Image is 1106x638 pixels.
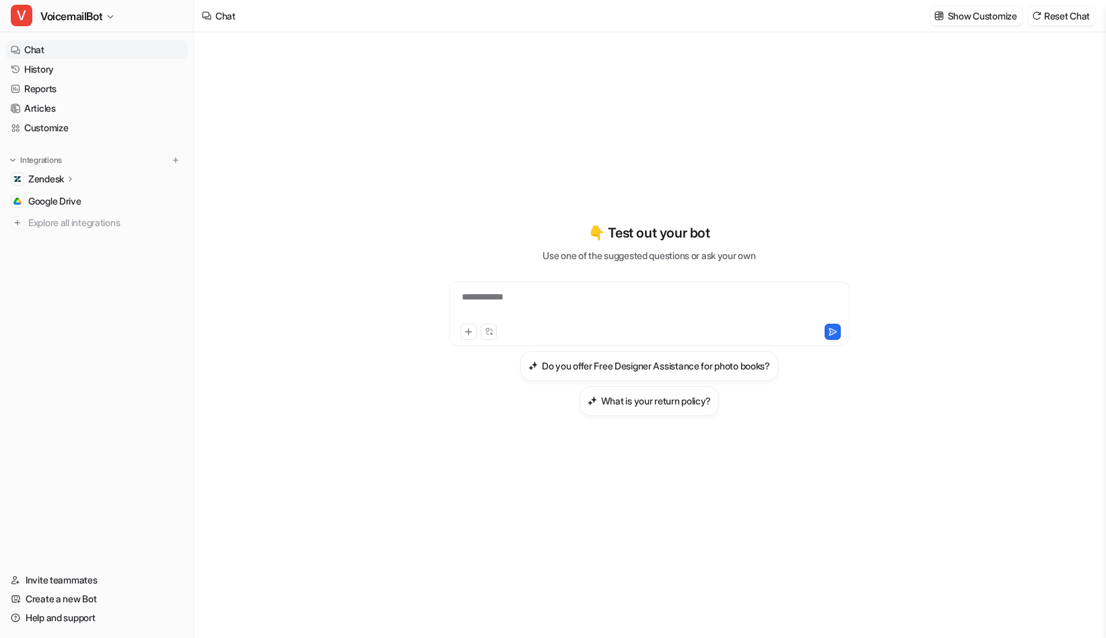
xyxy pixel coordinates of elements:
[8,155,18,165] img: expand menu
[28,194,81,208] span: Google Drive
[588,223,710,243] p: 👇 Test out your bot
[1032,11,1041,21] img: reset
[28,172,64,186] p: Zendesk
[543,248,755,262] p: Use one of the suggested questions or ask your own
[5,153,66,167] button: Integrations
[28,212,182,234] span: Explore all integrations
[5,571,188,590] a: Invite teammates
[542,359,770,373] h3: Do you offer Free Designer Assistance for photo books?
[40,7,102,26] span: VoicemailBot
[5,213,188,232] a: Explore all integrations
[11,5,32,26] span: V
[5,590,188,608] a: Create a new Bot
[5,40,188,59] a: Chat
[5,79,188,98] a: Reports
[215,9,236,23] div: Chat
[948,9,1017,23] p: Show Customize
[520,351,778,381] button: Do you offer Free Designer Assistance for photo books?Do you offer Free Designer Assistance for p...
[5,608,188,627] a: Help and support
[1028,6,1095,26] button: Reset Chat
[934,11,944,21] img: customize
[5,118,188,137] a: Customize
[171,155,180,165] img: menu_add.svg
[930,6,1023,26] button: Show Customize
[13,197,22,205] img: Google Drive
[5,60,188,79] a: History
[5,99,188,118] a: Articles
[601,394,711,408] h3: What is your return policy?
[528,361,538,371] img: Do you offer Free Designer Assistance for photo books?
[13,175,22,183] img: Zendesk
[11,216,24,229] img: explore all integrations
[588,396,597,406] img: What is your return policy?
[5,192,188,211] a: Google DriveGoogle Drive
[580,386,719,416] button: What is your return policy?What is your return policy?
[20,155,62,166] p: Integrations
